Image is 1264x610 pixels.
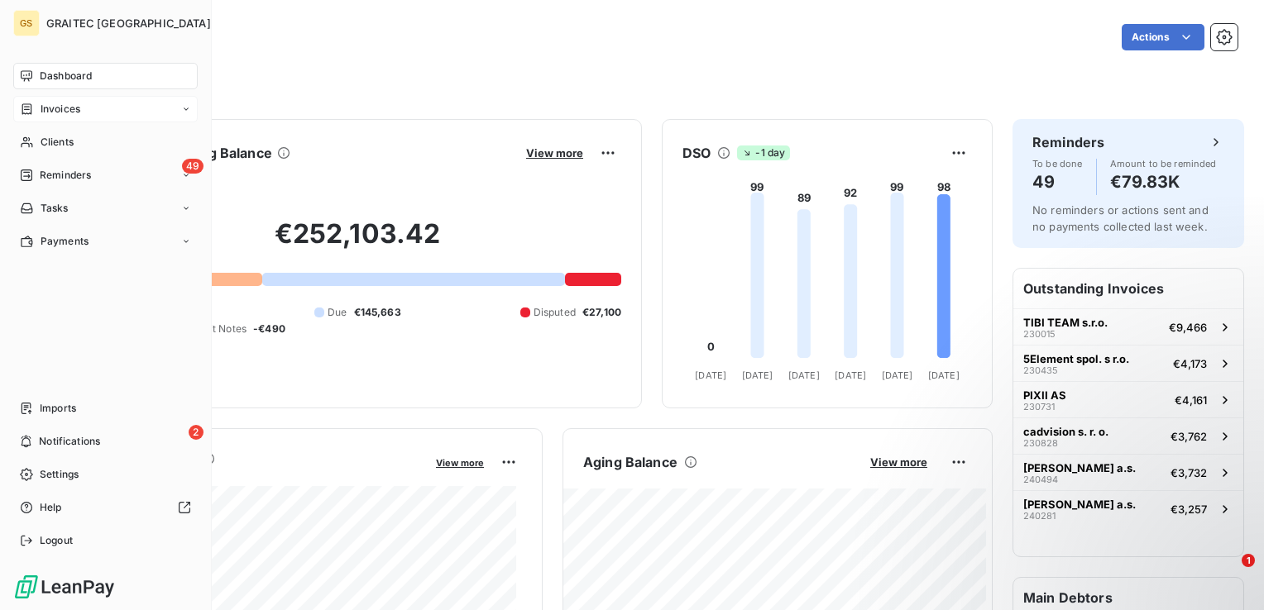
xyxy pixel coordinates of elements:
span: No reminders or actions sent and no payments collected last week. [1032,203,1209,233]
span: To be done [1032,159,1083,169]
h4: €79.83K [1110,169,1217,195]
button: View more [431,455,489,469]
span: Invoices [41,102,80,117]
span: 230015 [1023,329,1056,339]
span: Tasks [41,201,69,216]
span: €145,663 [354,305,401,320]
h6: Outstanding Invoices [1013,269,1243,308]
button: PIXII AS230731€4,161 [1013,381,1243,417]
span: Imports [40,401,76,416]
span: Reminders [40,168,91,183]
span: View more [436,457,484,469]
span: -1 day [737,145,790,160]
span: Clients [41,135,74,150]
tspan: [DATE] [835,369,866,381]
span: Notifications [39,434,100,449]
h6: DSO [682,143,711,163]
span: Amount to be reminded [1110,159,1217,169]
span: €4,161 [1175,393,1207,407]
span: Due [328,305,347,320]
span: TIBI TEAM s.r.o. [1023,316,1108,329]
span: Help [40,500,62,515]
h6: Reminders [1032,132,1104,152]
button: Actions [1122,24,1204,50]
span: -€490 [253,322,285,336]
span: 230731 [1023,402,1055,412]
span: Logout [40,533,73,548]
tspan: [DATE] [928,369,960,381]
span: Monthly Revenue [93,469,424,486]
h2: €252,103.42 [93,217,621,267]
button: 5Element spol. s r.o.230435€4,173 [1013,345,1243,381]
span: GRAITEC [GEOGRAPHIC_DATA] [46,17,211,30]
button: View more [865,455,932,469]
button: View more [521,145,588,160]
span: €9,466 [1169,321,1207,334]
span: cadvision s. r. o. [1023,425,1108,438]
button: TIBI TEAM s.r.o.230015€9,466 [1013,308,1243,345]
tspan: [DATE] [695,369,726,381]
tspan: [DATE] [788,369,820,381]
tspan: [DATE] [882,369,913,381]
h6: Aging Balance [583,452,677,472]
span: 5Element spol. s r.o. [1023,352,1129,365]
span: €4,173 [1173,357,1207,370]
span: Dashboard [40,69,92,83]
a: Help [13,494,198,521]
span: Settings [40,467,79,482]
span: Payments [41,234,89,249]
h4: 49 [1032,169,1083,195]
span: €3,762 [1171,430,1207,443]
tspan: [DATE] [742,369,773,381]
span: 230828 [1023,438,1058,448]
span: View more [526,146,583,160]
div: GS [13,10,40,36]
iframe: Intercom notifications message [933,450,1264,565]
span: Disputed [534,305,576,320]
img: Logo LeanPay [13,574,116,600]
span: 49 [182,159,203,174]
span: 1 [1242,554,1255,567]
span: View more [870,455,927,469]
span: 230435 [1023,365,1058,375]
iframe: Intercom live chat [1208,554,1247,593]
button: cadvision s. r. o.230828€3,762 [1013,417,1243,454]
span: PIXII AS [1023,388,1066,402]
span: €27,100 [582,305,621,320]
span: 2 [189,425,203,440]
